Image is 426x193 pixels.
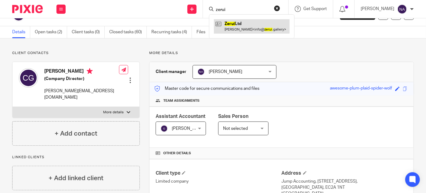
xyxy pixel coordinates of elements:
[72,26,105,38] a: Client tasks (0)
[156,114,205,119] span: Assistant Accountant
[149,51,414,56] p: More details
[103,110,124,115] p: More details
[156,178,281,184] p: Limited company
[44,68,119,76] h4: [PERSON_NAME]
[12,51,140,56] p: Client contacts
[12,155,140,160] p: Linked clients
[361,6,394,12] p: [PERSON_NAME]
[12,5,43,13] img: Pixie
[274,5,280,11] button: Clear
[44,88,119,100] p: [PERSON_NAME][EMAIL_ADDRESS][DOMAIN_NAME]
[397,4,407,14] img: svg%3E
[303,7,327,11] span: Get Support
[109,26,147,38] a: Closed tasks (60)
[151,26,192,38] a: Recurring tasks (4)
[161,125,168,132] img: svg%3E
[44,76,119,82] h5: (Company Director)
[35,26,67,38] a: Open tasks (2)
[163,98,200,103] span: Team assignments
[330,85,392,92] div: awesome-plum-plaid-spider-wolf
[49,173,103,183] h4: + Add linked client
[218,114,248,119] span: Sales Person
[282,184,407,191] p: [GEOGRAPHIC_DATA], EC2A 1NT
[215,7,270,13] input: Search
[197,68,205,75] img: svg%3E
[12,26,30,38] a: Details
[55,129,97,138] h4: + Add contact
[172,126,205,131] span: [PERSON_NAME]
[87,68,93,74] i: Primary
[156,69,186,75] h3: Client manager
[209,70,242,74] span: [PERSON_NAME]
[197,26,210,38] a: Files
[282,178,407,184] p: Jump Accounting, [STREET_ADDRESS],
[223,126,248,131] span: Not selected
[19,68,38,88] img: svg%3E
[154,86,259,92] p: Master code for secure communications and files
[282,170,407,177] h4: Address
[156,170,281,177] h4: Client type
[163,151,191,156] span: Other details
